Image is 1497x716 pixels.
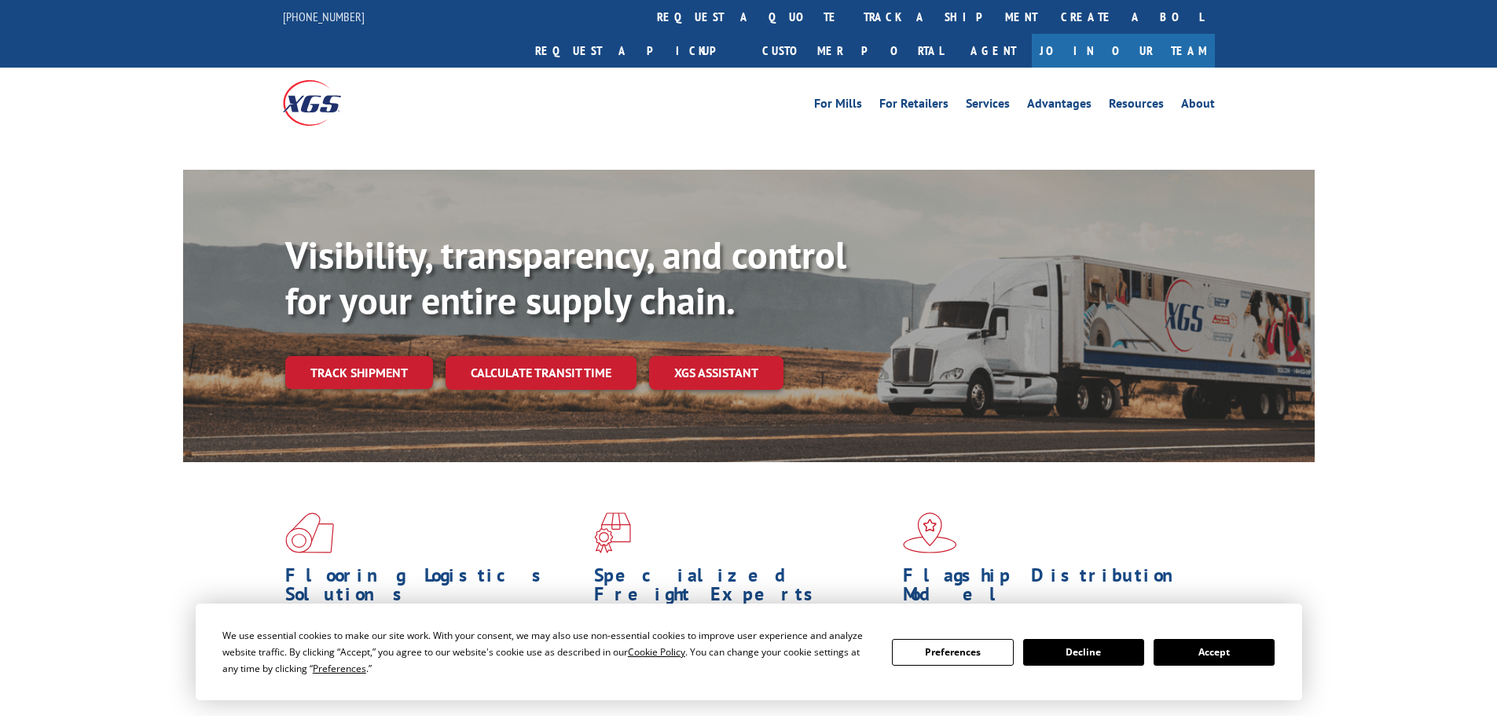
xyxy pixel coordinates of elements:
[594,512,631,553] img: xgs-icon-focused-on-flooring-red
[1154,639,1275,666] button: Accept
[750,34,955,68] a: Customer Portal
[313,662,366,675] span: Preferences
[903,566,1200,611] h1: Flagship Distribution Model
[966,97,1010,115] a: Services
[196,604,1302,700] div: Cookie Consent Prompt
[649,356,783,390] a: XGS ASSISTANT
[628,645,685,659] span: Cookie Policy
[892,639,1013,666] button: Preferences
[594,566,891,611] h1: Specialized Freight Experts
[879,97,948,115] a: For Retailers
[1032,34,1215,68] a: Join Our Team
[1109,97,1164,115] a: Resources
[955,34,1032,68] a: Agent
[285,356,433,389] a: Track shipment
[222,627,873,677] div: We use essential cookies to make our site work. With your consent, we may also use non-essential ...
[903,512,957,553] img: xgs-icon-flagship-distribution-model-red
[285,230,846,325] b: Visibility, transparency, and control for your entire supply chain.
[1027,97,1092,115] a: Advantages
[285,566,582,611] h1: Flooring Logistics Solutions
[1181,97,1215,115] a: About
[285,512,334,553] img: xgs-icon-total-supply-chain-intelligence-red
[814,97,862,115] a: For Mills
[446,356,637,390] a: Calculate transit time
[283,9,365,24] a: [PHONE_NUMBER]
[523,34,750,68] a: Request a pickup
[1023,639,1144,666] button: Decline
